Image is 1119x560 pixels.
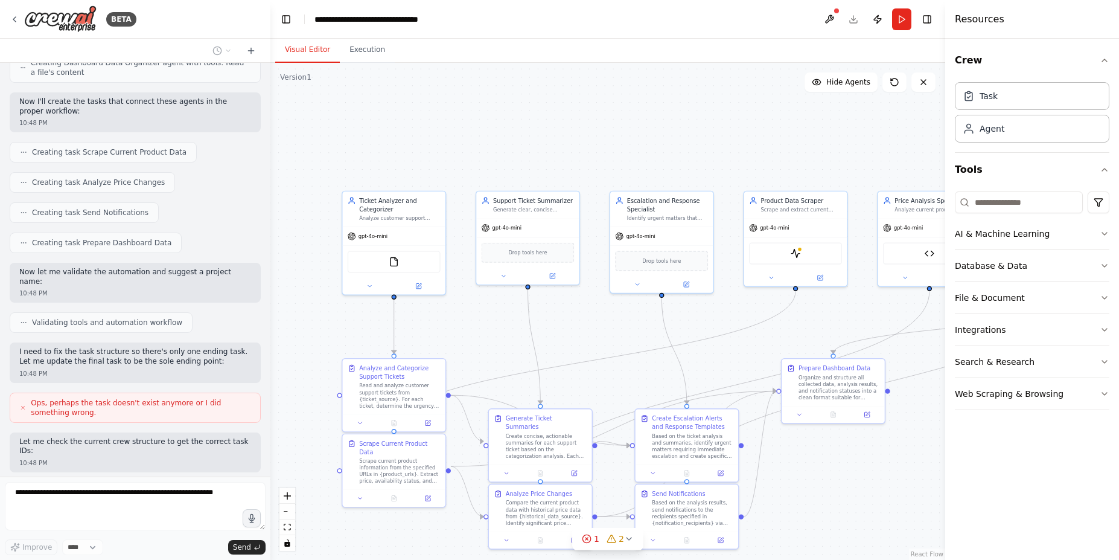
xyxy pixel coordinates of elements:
[781,358,885,424] div: Prepare Dashboard DataOrganize and structure all collected data, analysis results, and notificati...
[955,378,1109,410] button: Web Scraping & Browsing
[536,291,933,479] g: Edge from 239df44f-766b-4a59-af2c-5830df7e5575 to b4bb369e-46f0-4978-83a2-866a5226f42b
[233,542,251,552] span: Send
[32,208,148,217] span: Creating task Send Notifications
[980,123,1004,135] div: Agent
[32,318,182,327] span: Validating tools and automation workflow
[799,364,870,373] div: Prepare Dashboard Data
[815,410,851,420] button: No output available
[493,225,521,231] span: gpt-4o-mini
[359,382,440,409] div: Read and analyze customer support tickets from {ticket_source}. For each ticket, determine the ur...
[376,494,412,504] button: No output available
[359,364,440,381] div: Analyze and Categorize Support Tickets
[894,225,923,231] span: gpt-4o-mini
[955,282,1109,314] button: File & Document
[376,418,412,428] button: No output available
[359,196,440,213] div: Ticket Analyzer and Categorizer
[19,118,251,127] div: 10:48 PM
[106,12,136,27] div: BETA
[208,43,237,58] button: Switch to previous chat
[634,408,739,483] div: Create Escalation Alerts and Response TemplatesBased on the ticket analysis and summaries, identi...
[488,484,593,550] div: Analyze Price ChangesCompare the current product data with historical price data from {historical...
[642,257,681,265] span: Drop tools here
[919,11,936,28] button: Hide right sidebar
[275,37,340,63] button: Visual Editor
[559,535,588,546] button: Open in side panel
[279,504,295,520] button: zoom out
[826,77,870,87] span: Hide Agents
[799,374,879,401] div: Organize and structure all collected data, analysis results, and notification statuses into a cle...
[451,387,776,471] g: Edge from 87c85e75-94f4-4875-a22f-d8b5620ca745 to e1448c10-fed9-44aa-a478-9b0b19405ef8
[493,196,574,205] div: Support Ticket Summarizer
[413,494,442,504] button: Open in side panel
[572,528,643,550] button: 12
[506,490,572,498] div: Analyze Price Changes
[594,533,599,545] span: 1
[652,433,733,459] div: Based on the ticket analysis and summaries, identify urgent matters requiring immediate escalatio...
[19,97,251,116] p: Now I'll create the tasks that connect these agents in the proper workflow:
[22,542,52,552] span: Improve
[626,233,655,240] span: gpt-4o-mini
[955,314,1109,346] button: Integrations
[523,468,558,478] button: No output available
[488,408,593,483] div: Generate Ticket SummariesCreate concise, actionable summaries for each support ticket based on th...
[744,387,776,521] g: Edge from da549c17-7f43-48cc-ba3e-cc75e031c697 to e1448c10-fed9-44aa-a478-9b0b19405ef8
[508,248,547,257] span: Drop tools here
[359,215,440,222] div: Analyze customer support tickets to categorize them by urgency level (low, medium, high, critical...
[506,500,587,526] div: Compare the current product data with historical price data from {historical_data_source}. Identi...
[493,207,574,213] div: Generate clear, concise summaries of customer support tickets that capture the essential informat...
[359,233,387,240] span: gpt-4o-mini
[390,300,398,353] g: Edge from 28fd5620-89cd-448e-84b7-1ab6292913c1 to 4936adfe-f3bb-469a-bc53-7586231059cd
[761,207,842,213] div: Scrape and extract current product data including price, availability, and ratings from {product_...
[279,520,295,535] button: fit view
[706,535,735,546] button: Open in side panel
[395,281,442,291] button: Open in side panel
[853,410,882,420] button: Open in side panel
[955,218,1109,249] button: AI & Machine Learning
[451,391,483,445] g: Edge from 4936adfe-f3bb-469a-bc53-7586231059cd to 61f647a4-4fcf-4ad5-adeb-94a4e6be6544
[652,500,733,526] div: Based on the analysis results, send notifications to the recipients specified in {notification_re...
[342,358,446,433] div: Analyze and Categorize Support TicketsRead and analyze customer support tickets from {ticket_sour...
[743,191,847,287] div: Product Data ScraperScrape and extract current product data including price, availability, and ra...
[506,433,587,459] div: Create concise, actionable summaries for each support ticket based on the categorization analysis...
[911,551,943,558] a: React Flow attribution
[19,459,251,468] div: 10:48 PM
[894,207,975,213] div: Analyze current product data against historical records to detect significant price changes, avai...
[627,196,708,213] div: Escalation and Response Specialist
[451,462,483,521] g: Edge from 87c85e75-94f4-4875-a22f-d8b5620ca745 to b4bb369e-46f0-4978-83a2-866a5226f42b
[24,5,97,33] img: Logo
[955,250,1109,282] button: Database & Data
[342,191,446,295] div: Ticket Analyzer and CategorizerAnalyze customer support tickets to categorize them by urgency lev...
[652,490,705,498] div: Send Notifications
[279,488,295,504] button: zoom in
[243,509,261,527] button: Click to speak your automation idea
[19,268,251,286] p: Now let me validate the automation and suggest a project name:
[413,418,442,428] button: Open in side panel
[657,298,690,404] g: Edge from 2cc45db8-b1d6-484d-a472-d5600dcd9843 to dc49c309-c79f-4d89-8aac-8887b6e813c6
[506,414,587,431] div: Generate Ticket Summaries
[314,13,450,25] nav: breadcrumb
[340,37,395,63] button: Execution
[663,280,710,290] button: Open in side panel
[32,178,165,187] span: Creating task Analyze Price Changes
[5,539,57,555] button: Improve
[955,153,1109,187] button: Tools
[627,215,708,222] div: Identify urgent matters that require immediate escalation and generate suggested responses for fr...
[241,43,261,58] button: Start a new chat
[359,458,440,484] div: Scrape current product information from the specified URLs in {product_urls}. Extract price, avai...
[32,238,171,248] span: Creating task Prepare Dashboard Data
[796,273,843,283] button: Open in side panel
[652,414,733,431] div: Create Escalation Alerts and Response Templates
[877,191,981,287] div: Price Analysis SpecialistAnalyze current product data against historical records to detect signif...
[279,488,295,551] div: React Flow controls
[19,289,251,298] div: 10:48 PM
[980,90,998,102] div: Task
[524,289,545,404] g: Edge from 71e44a97-7271-4502-a2a4-31e98161cdcd to 61f647a4-4fcf-4ad5-adeb-94a4e6be6544
[610,191,714,294] div: Escalation and Response SpecialistIdentify urgent matters that require immediate escalation and g...
[19,347,251,366] p: I need to fix the task structure so there's only one ending task. Let me update the final task to...
[31,398,250,417] span: Ops, perhaps the task doesn't exist anymore or I did something wrong.
[761,196,842,205] div: Product Data Scraper
[529,271,576,282] button: Open in side panel
[598,437,630,450] g: Edge from 61f647a4-4fcf-4ad5-adeb-94a4e6be6544 to dc49c309-c79f-4d89-8aac-8887b6e813c6
[32,147,186,157] span: Creating task Scrape Current Product Data
[930,273,977,283] button: Open in side panel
